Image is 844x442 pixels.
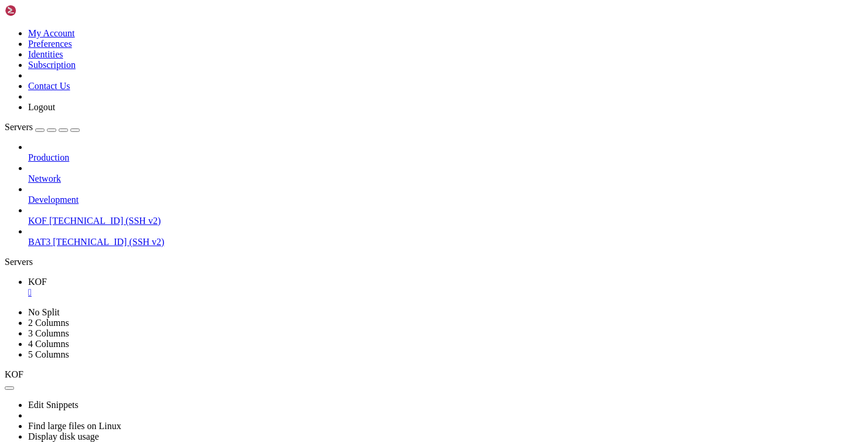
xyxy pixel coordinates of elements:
li: Development [28,184,839,205]
div: Servers [5,257,839,267]
a: Display disk usage [28,431,99,441]
span: Development [28,195,79,205]
a: Edit Snippets [28,400,79,410]
span: Production [28,152,69,162]
span: The Warden's scream echoes around the area, 'You coward! Run away if you will! I will be waiting ... [5,249,563,258]
a: BAT3 [TECHNICAL_ID] (SSH v2) [28,237,839,247]
a: My Account [28,28,75,38]
a: Network [28,174,839,184]
div: (43, 38) [217,375,222,385]
span: 581 [108,5,122,14]
a: Contact Us [28,81,70,91]
x-row: and a palm under which you can hide if it gets too warm. [5,161,690,171]
span: Network [28,174,61,183]
x-row: non-corporeal state to normal character. You may ask for a resurrect. You can [5,200,690,210]
span: Servers [5,122,33,132]
x-row: Warden claps its hands and says 'cah zur semen' [5,24,690,34]
a: Production [28,152,839,163]
x-row: hp: (787) [ ] sp: (1071) [] ep: (410) [] cash: 1752 [] exp: 75230 [] [5,5,690,15]
x-row: use 'ghost' channel. If you do not get resurrected you may 'pray'. Type accept [5,209,690,219]
x-row: Hp:1/769 Sp:581/1002 Ep:410/407 Exp:75230 >accept ress from [PERSON_NAME] [5,365,690,375]
x-row: You can see Death, clad in black, collect your corpse. [5,83,690,93]
a: Servers [5,122,80,132]
span: -217 [19,5,38,14]
a:  [28,287,839,298]
a: Identities [28,49,63,59]
span: -83 [70,5,84,14]
a: 5 Columns [28,349,69,359]
span: You die. [5,63,42,73]
x-row: A darkfire hits you. [5,34,690,44]
a: 2 Columns [28,318,69,328]
li: Production [28,142,839,163]
span: FROZEN [94,44,122,53]
a: Subscription [28,60,76,70]
x-row: Hp:-53/787 Sp:581/1071 Ep:410/410 Exp:75230 >ghost ress [5,356,690,366]
span: BAT3 [28,237,50,247]
a: KOF [28,277,839,298]
x-row: You play your toes in the water of the sea Thalasia. [5,336,690,346]
a: KOF [TECHNICAL_ID] (SSH v2) [28,216,839,226]
x-row: You play your toes in the water of the sea Thalasia. [5,327,690,336]
x-row: _________(unnamed1)______________________________________________________________________________... [5,346,690,356]
x-row: This is the [GEOGRAPHIC_DATA], end of the River Oceanus, rising out from the sea [5,112,690,122]
x-row: THALASIA, the fourth world of ELYSIUM. [5,102,690,112]
x-row: majority of the realms of interest lie far beneath the surface. The islands [5,131,690,141]
x-row: for help about accepting reincs/resses. You can also see help pages by 'help' [5,219,690,229]
a: 3 Columns [28,328,69,338]
x-row: Your body is almost solid! [5,44,690,54]
x-row: You have a strange feeling. [5,73,690,83]
li: KOF [TECHNICAL_ID] (SSH v2) [28,205,839,226]
a: 4 Columns [28,339,69,349]
x-row: Welcome to HEAVEN. You can now enjoy the land of fertile richness and [5,180,690,190]
span: if you dare.' [5,258,66,267]
span: 410 [183,5,197,14]
x-row: You are unconscious, unable to do anything. [5,15,690,25]
x-row: Hp:1/769 Sp:581/1002 Ep:410/407 Exp:75230 > [5,375,690,385]
x-row: that is [PERSON_NAME], which fills this world. Small islands dot the waves, but the [5,122,690,132]
span: [PERSON_NAME] tells you 'You are next in my queue. Estimated remaining waiting time is about 3min.' [5,317,469,326]
x-row: You accept resurrect from [PERSON_NAME]. [5,287,690,297]
span: [TECHNICAL_ID] (SSH v2) [53,237,164,247]
a: Find large files on Linux [28,421,121,431]
x-row: There are no obvious exits. [5,239,690,249]
a: Preferences [28,39,72,49]
span: Ghost of Mulam [ghost]: ress [5,278,136,287]
a: Logout [28,102,55,112]
span: KOF [28,277,47,287]
x-row: exemplary goodness. So lie down and enjoy, there is plenty of sun, warm water [5,151,690,161]
x-row: command. [5,229,690,239]
span: [PERSON_NAME] tells you 'All right, just a moment .. this should take about 3min.' [5,297,389,307]
span: [TECHNICAL_ID] (SSH v2) [49,216,161,226]
li: BAT3 [TECHNICAL_ID] (SSH v2) [28,226,839,247]
span: [PERSON_NAME] tells you 'And please note this will take 65% of your experience.' [5,307,380,316]
span: KOF [5,369,23,379]
span: [PERSON_NAME] tells you 'I could perhaps resurrect thee.' [5,268,272,277]
img: Shellngn [5,5,72,16]
x-row: and this beach is a home for the souls who in their previous lives practiced [5,141,690,151]
span: KOF [28,216,47,226]
li: Network [28,163,839,184]
a: No Split [28,307,60,317]
a: Development [28,195,839,205]
x-row: unsurpassed natural beauty, as you are waiting to be revived from your [5,190,690,200]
